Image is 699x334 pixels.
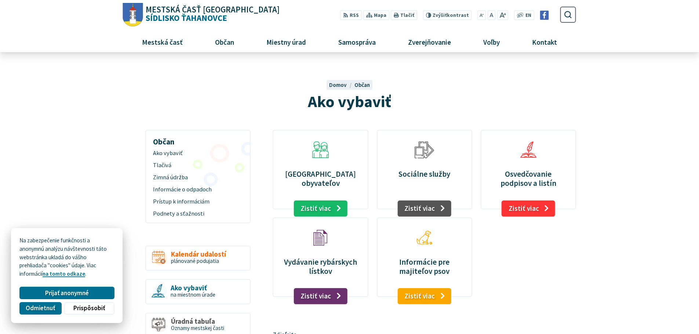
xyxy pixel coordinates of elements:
[308,91,391,111] span: Ako vybaviť
[149,147,247,159] a: Ako vybaviť
[481,32,503,52] span: Voľby
[386,257,463,276] p: Informácie pre majiteľov psov
[171,318,224,325] span: Úradná tabuľa
[363,10,389,20] a: Mapa
[489,169,567,188] p: Osvedčovanie podpisov a listín
[340,10,362,20] a: RSS
[263,32,309,52] span: Miestny úrad
[354,81,370,88] a: Občan
[477,10,486,20] button: Zmenšiť veľkosť písma
[149,132,247,147] h3: Občan
[524,12,534,19] a: EN
[386,169,463,179] p: Sociálne služby
[149,159,247,172] a: Tlačivá
[497,10,508,20] button: Zväčšiť veľkosť písma
[171,257,219,264] span: plánované podujatia
[253,32,319,52] a: Miestny úrad
[282,257,359,276] p: Vydávanie rybárskych lístkov
[400,12,414,18] span: Tlačiť
[73,304,105,312] span: Prispôsobiť
[19,236,114,278] p: Na zabezpečenie funkčnosti a anonymnú analýzu návštevnosti táto webstránka ukladá do vášho prehli...
[128,32,196,52] a: Mestská časť
[143,5,280,22] span: Sídlisko Ťahanovce
[123,3,143,27] img: Prejsť na domovskú stránku
[149,172,247,184] a: Zimná údržba
[153,208,243,220] span: Podnety a sťažnosti
[502,201,556,217] a: Zistiť viac
[19,302,61,315] button: Odmietnuť
[487,10,495,20] button: Nastaviť pôvodnú veľkosť písma
[374,12,386,19] span: Mapa
[350,12,359,19] span: RSS
[149,196,247,208] a: Prístup k informáciám
[294,288,347,304] a: Zistiť viac
[149,208,247,220] a: Podnety a sťažnosti
[45,289,89,297] span: Prijať anonymné
[397,288,451,304] a: Zistiť viac
[540,11,549,20] img: Prejsť na Facebook stránku
[43,270,85,277] a: na tomto odkaze
[153,184,243,196] span: Informácie o odpadoch
[171,291,215,298] span: na miestnom úrade
[397,201,451,217] a: Zistiť viac
[153,147,243,159] span: Ako vybaviť
[433,12,447,18] span: Zvýšiť
[171,324,224,331] span: Oznamy mestskej časti
[171,250,226,258] span: Kalendár udalostí
[282,169,359,188] p: [GEOGRAPHIC_DATA] obyvateľov
[145,279,251,304] a: Ako vybaviť na miestnom úrade
[153,196,243,208] span: Prístup k informáciám
[335,32,378,52] span: Samospráva
[325,32,389,52] a: Samospráva
[201,32,247,52] a: Občan
[212,32,237,52] span: Občan
[153,172,243,184] span: Zimná údržba
[391,10,417,20] button: Tlačiť
[26,304,55,312] span: Odmietnuť
[529,32,560,52] span: Kontakt
[405,32,454,52] span: Zverejňovanie
[423,10,472,20] button: Zvýšiťkontrast
[171,284,215,292] span: Ako vybaviť
[470,32,513,52] a: Voľby
[64,302,114,315] button: Prispôsobiť
[19,287,114,299] button: Prijať anonymné
[395,32,465,52] a: Zverejňovanie
[294,201,347,217] a: Zistiť viac
[123,3,280,27] a: Logo Sídlisko Ťahanovce, prejsť na domovskú stránku.
[329,81,354,88] a: Domov
[519,32,571,52] a: Kontakt
[329,81,347,88] span: Domov
[149,184,247,196] a: Informácie o odpadoch
[146,5,280,14] span: Mestská časť [GEOGRAPHIC_DATA]
[139,32,185,52] span: Mestská časť
[153,159,243,172] span: Tlačivá
[145,246,251,271] a: Kalendár udalostí plánované podujatia
[525,12,531,19] span: EN
[433,12,469,18] span: kontrast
